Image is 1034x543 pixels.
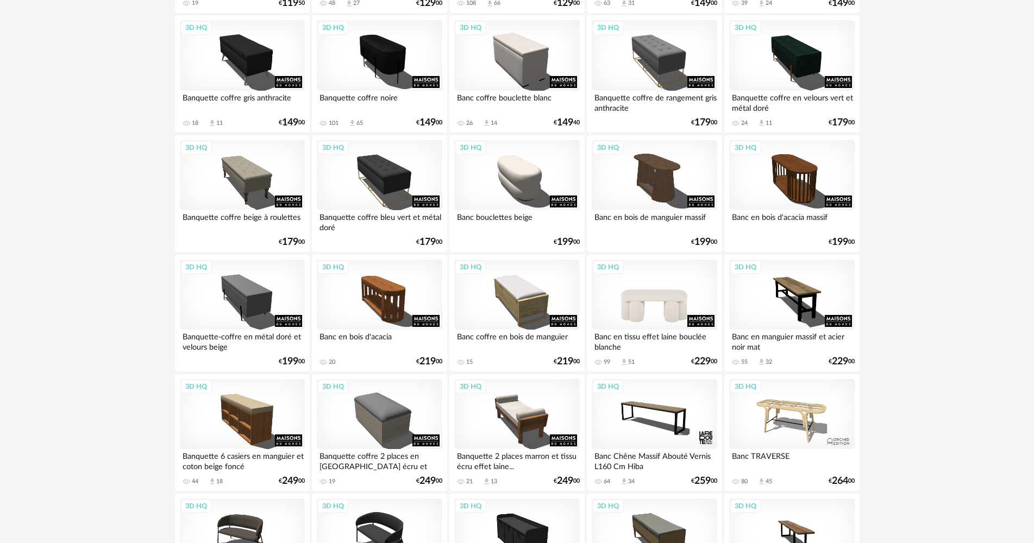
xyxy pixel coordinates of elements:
div: 3D HQ [455,21,486,35]
div: 65 [356,119,363,127]
span: 149 [282,119,298,127]
div: 3D HQ [592,499,624,513]
div: 44 [192,478,198,485]
div: 3D HQ [455,499,486,513]
div: Banc bouclettes beige [454,210,579,232]
div: Banquette 6 casiers en manguier et coton beige foncé [180,449,305,471]
div: € 00 [416,119,442,127]
div: € 00 [416,238,442,246]
div: 3D HQ [592,380,624,394]
a: 3D HQ Banc en bois d'acacia massif €19900 [724,135,859,252]
div: € 00 [416,477,442,485]
a: 3D HQ Banc en bois d'acacia 20 €21900 [312,255,447,372]
div: Banquette coffre en velours vert et métal doré [729,91,854,112]
div: 3D HQ [455,141,486,155]
div: 99 [604,358,610,366]
a: 3D HQ Banquette coffre beige à roulettes €17900 [175,135,310,252]
div: 11 [766,119,772,127]
a: 3D HQ Banquette coffre en velours vert et métal doré 24 Download icon 11 €17900 [724,15,859,132]
div: € 00 [279,477,305,485]
div: € 00 [691,238,717,246]
div: 3D HQ [317,380,349,394]
div: 3D HQ [455,260,486,274]
a: 3D HQ Banquette coffre 2 places en [GEOGRAPHIC_DATA] écru et [GEOGRAPHIC_DATA] 19 €24900 [312,374,447,491]
span: 199 [694,238,711,246]
div: 3D HQ [455,380,486,394]
span: 199 [282,358,298,365]
span: Download icon [757,477,766,485]
div: € 40 [554,119,580,127]
a: 3D HQ Banc en manguier massif et acier noir mat 55 Download icon 32 €22900 [724,255,859,372]
div: Banquette 2 places marron et tissu écru effet laine... [454,449,579,471]
div: 3D HQ [317,499,349,513]
div: 3D HQ [730,260,761,274]
span: Download icon [208,119,216,127]
a: 3D HQ Banc Chêne Massif Abouté Vernis L160 Cm Hiba 64 Download icon 34 €25900 [587,374,722,491]
div: Banquette coffre bleu vert et métal doré [317,210,442,232]
div: Banquette coffre beige à roulettes [180,210,305,232]
a: 3D HQ Banquette coffre gris anthracite 18 Download icon 11 €14900 [175,15,310,132]
a: 3D HQ Banc coffre bouclette blanc 26 Download icon 14 €14940 [449,15,584,132]
div: 18 [192,119,198,127]
div: Banquette coffre noire [317,91,442,112]
div: 18 [216,478,223,485]
div: € 00 [279,358,305,365]
a: 3D HQ Banc bouclettes beige €19900 [449,135,584,252]
div: Banc en bois de manguier massif [592,210,717,232]
div: € 00 [416,358,442,365]
div: € 00 [279,119,305,127]
a: 3D HQ Banquette coffre de rangement gris anthracite €17900 [587,15,722,132]
div: 55 [741,358,748,366]
div: 3D HQ [730,21,761,35]
span: 179 [419,238,436,246]
span: 219 [557,358,573,365]
div: € 00 [829,477,855,485]
a: 3D HQ Banquette coffre noire 101 Download icon 65 €14900 [312,15,447,132]
span: 259 [694,477,711,485]
div: 3D HQ [180,260,212,274]
div: Banquette coffre 2 places en [GEOGRAPHIC_DATA] écru et [GEOGRAPHIC_DATA] [317,449,442,471]
span: 179 [694,119,711,127]
a: 3D HQ Banc TRAVERSE 80 Download icon 45 €26400 [724,374,859,491]
a: 3D HQ Banquette-coffre en métal doré et velours beige €19900 [175,255,310,372]
span: Download icon [757,119,766,127]
a: 3D HQ Banc coffre en bois de manguier 15 €21900 [449,255,584,372]
div: 3D HQ [730,499,761,513]
div: Banc en bois d'acacia massif [729,210,854,232]
div: € 00 [554,238,580,246]
div: 19 [329,478,335,485]
div: 20 [329,358,335,366]
div: Banc coffre en bois de manguier [454,330,579,351]
span: 149 [557,119,573,127]
span: Download icon [348,119,356,127]
span: 149 [419,119,436,127]
div: 3D HQ [592,141,624,155]
span: Download icon [620,477,628,485]
div: 3D HQ [180,21,212,35]
div: 80 [741,478,748,485]
span: 179 [832,119,848,127]
div: Banc coffre bouclette blanc [454,91,579,112]
div: 3D HQ [180,141,212,155]
span: 179 [282,238,298,246]
div: 11 [216,119,223,127]
a: 3D HQ Banc en tissu effet laine bouclée blanche 99 Download icon 51 €22900 [587,255,722,372]
div: 3D HQ [317,260,349,274]
div: € 00 [691,358,717,365]
span: 199 [557,238,573,246]
div: 26 [466,119,473,127]
div: 15 [466,358,473,366]
span: 249 [557,477,573,485]
span: Download icon [620,358,628,366]
div: 3D HQ [730,380,761,394]
div: Banc en manguier massif et acier noir mat [729,330,854,351]
div: 3D HQ [592,260,624,274]
div: € 00 [554,358,580,365]
span: Download icon [208,477,216,485]
div: € 00 [691,119,717,127]
span: Download icon [482,119,491,127]
div: € 00 [554,477,580,485]
div: 101 [329,119,339,127]
span: Download icon [757,358,766,366]
div: 3D HQ [180,380,212,394]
